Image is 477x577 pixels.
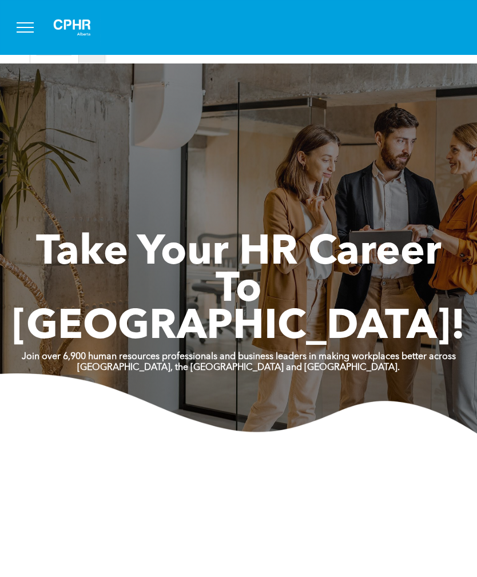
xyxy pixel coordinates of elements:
[77,363,400,372] strong: [GEOGRAPHIC_DATA], the [GEOGRAPHIC_DATA] and [GEOGRAPHIC_DATA].
[10,13,40,42] button: menu
[36,233,442,274] span: Take Your HR Career
[12,270,466,348] span: To [GEOGRAPHIC_DATA]!
[43,9,101,46] img: A white background with a few lines on it
[22,352,456,361] strong: Join over 6,900 human resources professionals and business leaders in making workplaces better ac...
